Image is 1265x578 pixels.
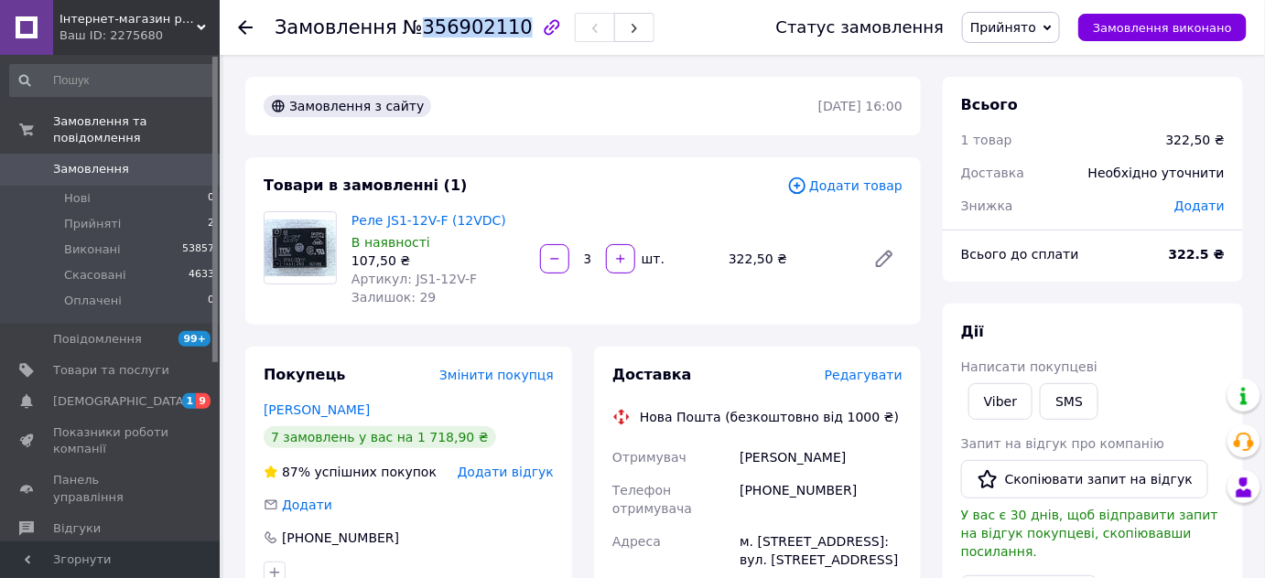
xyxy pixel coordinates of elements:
span: Знижка [961,198,1013,213]
a: [PERSON_NAME] [264,402,370,417]
span: Артикул: JS1-12V-F [351,272,477,286]
span: Дії [961,323,984,340]
span: Написати покупцеві [961,359,1097,374]
span: Доставка [612,366,692,383]
div: шт. [637,250,666,268]
span: Нові [64,190,91,207]
button: Скопіювати запит на відгук [961,460,1208,498]
button: Замовлення виконано [1078,14,1247,41]
b: 322.5 ₴ [1169,247,1225,262]
span: Доставка [961,166,1024,180]
span: Виконані [64,241,121,258]
span: Інтернет-магазин радиокомпонентов "СІРІУС" [59,11,197,27]
span: Замовлення виконано [1093,21,1232,35]
button: SMS [1040,383,1098,420]
span: 4633 [189,267,214,284]
a: Редагувати [866,241,903,277]
span: Отримувач [612,450,687,465]
span: №356902110 [403,16,533,38]
span: Панель управління [53,472,169,505]
span: Товари та послуги [53,362,169,379]
span: Прийняті [64,216,121,232]
span: Додати [282,498,332,512]
span: 1 [182,393,197,409]
span: 9 [196,393,211,409]
span: Оплачені [64,293,122,309]
div: [PHONE_NUMBER] [736,474,906,525]
span: В наявності [351,235,430,250]
div: Замовлення з сайту [264,95,431,117]
span: Товари в замовленні (1) [264,177,468,194]
div: Статус замовлення [776,18,945,37]
span: Замовлення [275,16,397,38]
input: Пошук [9,64,216,97]
span: Замовлення та повідомлення [53,113,220,146]
span: 99+ [178,331,211,347]
a: Реле JS1-12V-F (12VDC) [351,213,506,228]
span: 87% [282,465,310,479]
div: [PHONE_NUMBER] [280,529,401,547]
span: Всього до сплати [961,247,1079,262]
span: 1 товар [961,133,1012,147]
span: 53857 [182,241,214,258]
span: У вас є 30 днів, щоб відправити запит на відгук покупцеві, скопіювавши посилання. [961,508,1218,559]
span: Телефон отримувача [612,483,692,516]
span: 0 [208,293,214,309]
div: 107,50 ₴ [351,252,525,270]
span: Показники роботи компанії [53,424,169,457]
span: Всього [961,96,1018,113]
span: 2 [208,216,214,232]
span: Редагувати [825,368,903,382]
div: м. [STREET_ADDRESS]: вул. [STREET_ADDRESS] [736,525,906,576]
div: Нова Пошта (безкоштовно від 1000 ₴) [635,408,903,426]
div: Ваш ID: 2275680 [59,27,220,44]
span: Додати відгук [458,465,554,479]
span: Повідомлення [53,331,142,348]
span: Покупець [264,366,346,383]
div: 322,50 ₴ [1166,131,1225,149]
div: успішних покупок [264,463,437,481]
div: Повернутися назад [238,18,253,37]
a: Viber [968,383,1033,420]
span: 0 [208,190,214,207]
span: Додати [1174,198,1225,213]
span: Залишок: 29 [351,290,436,305]
span: Замовлення [53,161,129,177]
div: 7 замовлень у вас на 1 718,90 ₴ [264,426,496,448]
span: Адреса [612,534,661,549]
div: [PERSON_NAME] [736,441,906,474]
div: Необхідно уточнити [1077,153,1236,193]
span: Скасовані [64,267,126,284]
img: Реле JS1-12V-F (12VDC) [265,219,336,275]
span: Змінити покупця [439,368,554,382]
span: [DEMOGRAPHIC_DATA] [53,393,189,410]
div: 322,50 ₴ [721,246,859,272]
span: Відгуки [53,520,101,537]
span: Прийнято [970,20,1036,35]
time: [DATE] 16:00 [818,99,903,113]
span: Додати товар [787,176,903,196]
span: Запит на відгук про компанію [961,436,1164,451]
